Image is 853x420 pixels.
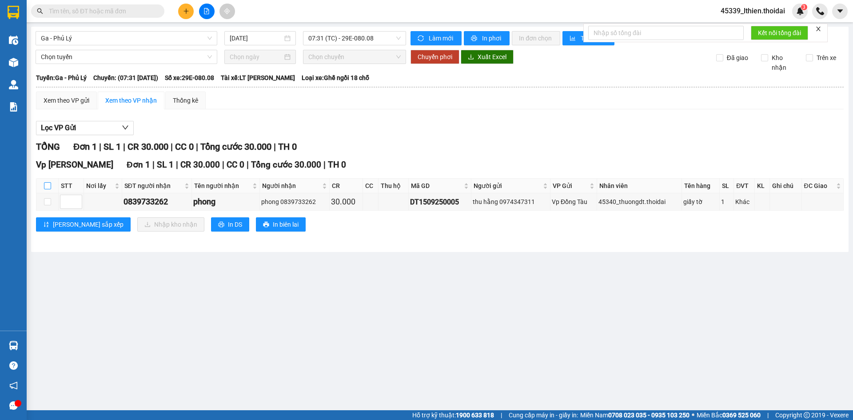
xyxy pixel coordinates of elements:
[256,217,306,232] button: printerIn biên lai
[36,141,60,152] span: TỔNG
[211,217,249,232] button: printerIn DS
[36,121,134,135] button: Lọc VP Gửi
[9,361,18,370] span: question-circle
[570,35,577,42] span: bar-chart
[9,341,18,350] img: warehouse-icon
[815,26,821,32] span: close
[173,96,198,105] div: Thống kê
[199,4,215,19] button: file-add
[9,401,18,410] span: message
[36,217,131,232] button: sort-ascending[PERSON_NAME] sắp xếp
[751,26,808,40] button: Kết nối tổng đài
[36,160,113,170] span: Vp [PERSON_NAME]
[36,74,87,81] b: Tuyến: Ga - Phủ Lý
[41,122,76,133] span: Lọc VP Gửi
[302,73,369,83] span: Loại xe: Ghế ngồi 18 chỗ
[175,141,194,152] span: CC 0
[122,193,192,211] td: 0839733262
[8,6,19,19] img: logo-vxr
[193,196,258,208] div: phong
[183,8,189,14] span: plus
[482,33,502,43] span: In phơi
[228,220,242,229] span: In DS
[768,53,799,72] span: Kho nhận
[721,197,733,207] div: 1
[552,197,595,207] div: Vp Đồng Tàu
[86,181,113,191] span: Nơi lấy
[456,412,494,419] strong: 1900 633 818
[227,160,244,170] span: CC 0
[128,141,168,152] span: CR 30.000
[41,32,212,45] span: Ga - Phủ Lý
[9,80,18,89] img: warehouse-icon
[251,160,321,170] span: Tổng cước 30.000
[767,410,769,420] span: |
[816,7,824,15] img: phone-icon
[553,181,588,191] span: VP Gửi
[461,50,514,64] button: downloadXuất Excel
[9,58,18,67] img: warehouse-icon
[328,160,346,170] span: TH 0
[550,193,597,211] td: Vp Đồng Tàu
[720,179,734,193] th: SL
[471,35,478,42] span: printer
[196,141,198,152] span: |
[411,50,459,64] button: Chuyển phơi
[194,181,251,191] span: Tên người nhận
[221,73,295,83] span: Tài xế: LT [PERSON_NAME]
[770,179,801,193] th: Ghi chú
[59,179,84,193] th: STT
[501,410,502,420] span: |
[93,73,158,83] span: Chuyến: (07:31 [DATE])
[468,54,474,61] span: download
[41,50,212,64] span: Chọn tuyến
[278,141,297,152] span: TH 0
[804,412,810,418] span: copyright
[127,160,150,170] span: Đơn 1
[734,179,755,193] th: ĐVT
[274,141,276,152] span: |
[330,179,363,193] th: CR
[44,96,89,105] div: Xem theo VP gửi
[152,160,155,170] span: |
[588,26,744,40] input: Nhập số tổng đài
[124,181,183,191] span: SĐT người nhận
[473,197,549,207] div: thu hằng 0974347311
[692,413,694,417] span: ⚪️
[157,160,174,170] span: SL 1
[682,179,720,193] th: Tên hàng
[165,73,214,83] span: Số xe: 29E-080.08
[411,181,462,191] span: Mã GD
[104,141,121,152] span: SL 1
[478,52,506,62] span: Xuất Excel
[219,4,235,19] button: aim
[580,410,690,420] span: Miền Nam
[137,217,204,232] button: downloadNhập kho nhận
[410,196,470,208] div: DT1509250005
[171,141,173,152] span: |
[722,412,761,419] strong: 0369 525 060
[124,196,190,208] div: 0839733262
[832,4,848,19] button: caret-down
[178,4,194,19] button: plus
[411,31,462,45] button: syncLàm mới
[9,36,18,45] img: warehouse-icon
[9,102,18,112] img: solution-icon
[598,197,680,207] div: 45340_thuongdt.thoidai
[597,179,682,193] th: Nhân viên
[713,5,792,16] span: 45339_lthien.thoidai
[105,96,157,105] div: Xem theo VP nhận
[801,4,807,10] sup: 3
[203,8,210,14] span: file-add
[758,28,801,38] span: Kết nối tổng đài
[464,31,510,45] button: printerIn phơi
[43,221,49,228] span: sort-ascending
[222,160,224,170] span: |
[509,410,578,420] span: Cung cấp máy in - giấy in:
[363,179,379,193] th: CC
[263,221,269,228] span: printer
[73,141,97,152] span: Đơn 1
[218,221,224,228] span: printer
[230,33,283,43] input: 15/09/2025
[429,33,454,43] span: Làm mới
